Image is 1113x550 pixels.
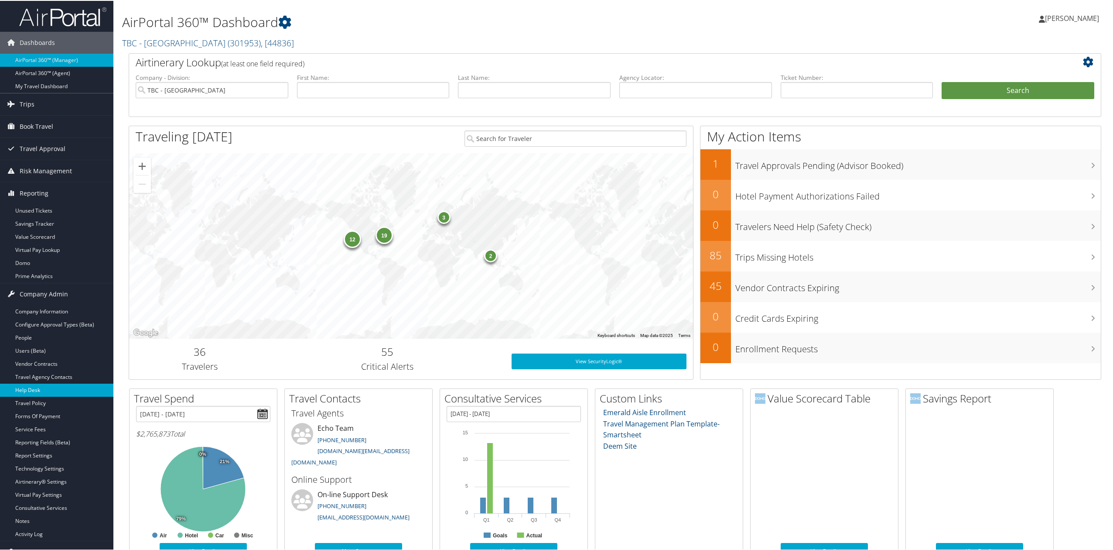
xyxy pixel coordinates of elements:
[600,390,743,405] h2: Custom Links
[136,72,288,81] label: Company - Division:
[603,418,720,439] a: Travel Management Plan Template- Smartsheet
[465,482,468,488] tspan: 5
[464,130,686,146] input: Search for Traveler
[619,72,772,81] label: Agency Locator:
[287,422,430,469] li: Echo Team
[291,446,410,465] a: [DOMAIN_NAME][EMAIL_ADDRESS][DOMAIN_NAME]
[755,390,898,405] h2: Value Scorecard Table
[215,532,224,538] text: Car
[19,6,106,26] img: airportal-logo.png
[136,344,263,358] h2: 36
[781,72,933,81] label: Ticket Number:
[20,159,72,181] span: Risk Management
[700,179,1101,210] a: 0Hotel Payment Authorizations Failed
[136,54,1013,69] h2: Airtinerary Lookup
[700,308,731,323] h2: 0
[700,247,731,262] h2: 85
[493,532,508,538] text: Goals
[136,360,263,372] h3: Travelers
[755,392,765,403] img: domo-logo.png
[228,36,261,48] span: ( 301953 )
[910,390,1053,405] h2: Savings Report
[700,332,1101,362] a: 0Enrollment Requests
[483,516,490,522] text: Q1
[277,360,498,372] h3: Critical Alerts
[700,240,1101,271] a: 85Trips Missing Hotels
[131,327,160,338] img: Google
[20,282,68,304] span: Company Admin
[242,532,253,538] text: Misc
[133,175,151,192] button: Zoom out
[185,532,198,538] text: Hotel
[910,392,921,403] img: domo-logo.png
[531,516,537,522] text: Q3
[297,72,450,81] label: First Name:
[1039,4,1108,31] a: [PERSON_NAME]
[20,115,53,137] span: Book Travel
[735,277,1101,293] h3: Vendor Contracts Expiring
[526,532,542,538] text: Actual
[221,58,304,68] span: (at least one field required)
[134,390,277,405] h2: Travel Spend
[597,332,635,338] button: Keyboard shortcuts
[261,36,294,48] span: , [ 44836 ]
[735,216,1101,232] h3: Travelers Need Help (Safety Check)
[437,210,451,223] div: 3
[700,301,1101,332] a: 0Credit Cards Expiring
[484,248,497,261] div: 2
[318,501,366,509] a: [PHONE_NUMBER]
[512,353,686,368] a: View SecurityLogic®
[136,127,232,145] h1: Traveling [DATE]
[176,516,186,521] tspan: 79%
[277,344,498,358] h2: 55
[507,516,513,522] text: Q2
[291,473,426,485] h3: Online Support
[318,435,366,443] a: [PHONE_NUMBER]
[700,271,1101,301] a: 45Vendor Contracts Expiring
[735,155,1101,171] h3: Travel Approvals Pending (Advisor Booked)
[133,157,151,174] button: Zoom in
[603,440,637,450] a: Deem Site
[603,407,686,416] a: Emerald Aisle Enrollment
[199,451,206,456] tspan: 0%
[287,488,430,524] li: On-line Support Desk
[700,186,731,201] h2: 0
[700,155,731,170] h2: 1
[131,327,160,338] a: Open this area in Google Maps (opens a new window)
[458,72,611,81] label: Last Name:
[700,127,1101,145] h1: My Action Items
[735,246,1101,263] h3: Trips Missing Hotels
[1045,13,1099,22] span: [PERSON_NAME]
[20,31,55,53] span: Dashboards
[136,428,170,438] span: $2,765,873
[700,339,731,354] h2: 0
[465,509,468,514] tspan: 0
[640,332,673,337] span: Map data ©2025
[136,428,270,438] h6: Total
[444,390,587,405] h2: Consultative Services
[463,456,468,461] tspan: 10
[160,532,167,538] text: Air
[220,458,229,464] tspan: 21%
[289,390,432,405] h2: Travel Contacts
[735,307,1101,324] h3: Credit Cards Expiring
[735,185,1101,202] h3: Hotel Payment Authorizations Failed
[20,137,65,159] span: Travel Approval
[700,210,1101,240] a: 0Travelers Need Help (Safety Check)
[122,36,294,48] a: TBC - [GEOGRAPHIC_DATA]
[344,230,361,247] div: 12
[318,512,410,520] a: [EMAIL_ADDRESS][DOMAIN_NAME]
[700,278,731,292] h2: 45
[942,81,1094,99] button: Search
[700,148,1101,179] a: 1Travel Approvals Pending (Advisor Booked)
[700,217,731,231] h2: 0
[20,182,48,203] span: Reporting
[291,406,426,419] h3: Travel Agents
[678,332,690,337] a: Terms (opens in new tab)
[376,226,393,243] div: 19
[463,429,468,434] tspan: 15
[122,12,779,31] h1: AirPortal 360™ Dashboard
[20,93,34,114] span: Trips
[735,338,1101,354] h3: Enrollment Requests
[554,516,561,522] text: Q4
